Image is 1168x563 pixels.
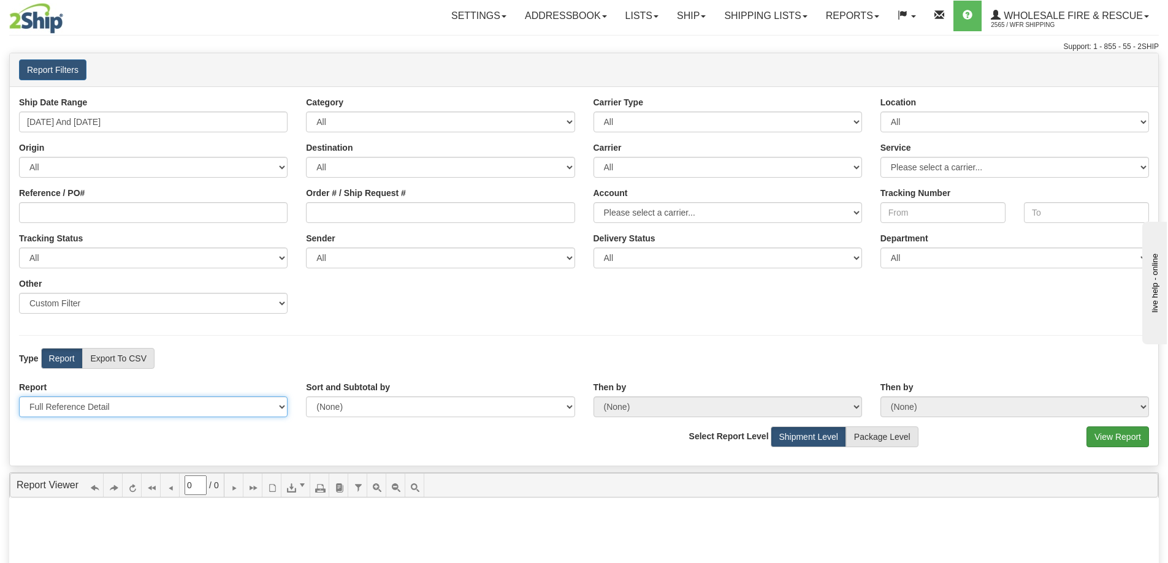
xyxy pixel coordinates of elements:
[19,187,85,199] label: Reference / PO#
[19,59,86,80] button: Report Filters
[594,247,862,268] select: Please ensure data set in report has been RECENTLY tracked from your Shipment History
[82,348,155,369] label: Export To CSV
[594,187,628,199] label: Account
[19,278,42,290] label: Other
[817,1,888,31] a: Reports
[17,480,78,490] a: Report Viewer
[9,42,1159,52] div: Support: 1 - 855 - 55 - 2SHIP
[771,426,846,447] label: Shipment Level
[689,430,769,442] label: Select Report Level
[1024,202,1149,223] input: To
[880,202,1006,223] input: From
[41,348,83,369] label: Report
[306,142,353,154] label: Destination
[668,1,715,31] a: Ship
[214,479,219,491] span: 0
[19,142,44,154] label: Origin
[880,142,911,154] label: Service
[209,479,212,491] span: /
[880,96,916,108] label: Location
[880,232,928,244] label: Department
[616,1,668,31] a: Lists
[594,232,655,244] label: Please ensure data set in report has been RECENTLY tracked from your Shipment History
[846,426,918,447] label: Package Level
[594,142,622,154] label: Carrier
[880,187,950,199] label: Tracking Number
[1086,426,1149,447] button: View Report
[9,3,63,34] img: logo2565.jpg
[1140,219,1167,344] iframe: chat widget
[306,232,335,244] label: Sender
[9,10,113,20] div: live help - online
[19,96,87,108] label: Ship Date Range
[19,232,83,244] label: Tracking Status
[715,1,816,31] a: Shipping lists
[880,381,914,393] label: Then by
[306,187,406,199] label: Order # / Ship Request #
[1001,10,1143,21] span: WHOLESALE FIRE & RESCUE
[516,1,616,31] a: Addressbook
[594,96,643,108] label: Carrier Type
[306,96,343,108] label: Category
[306,381,390,393] label: Sort and Subtotal by
[442,1,516,31] a: Settings
[982,1,1158,31] a: WHOLESALE FIRE & RESCUE 2565 / WFR Shipping
[594,381,627,393] label: Then by
[991,19,1083,31] span: 2565 / WFR Shipping
[19,381,47,393] label: Report
[19,352,39,365] label: Type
